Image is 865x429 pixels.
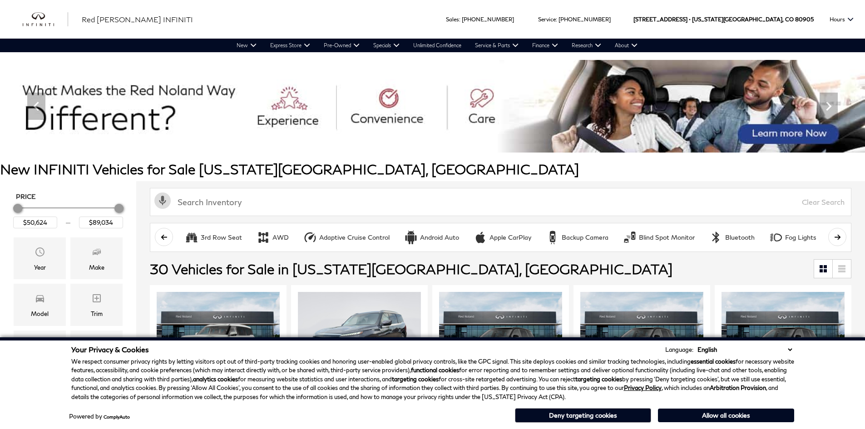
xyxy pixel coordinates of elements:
button: Blind Spot MonitorBlind Spot Monitor [618,228,700,247]
div: Powered by [69,414,130,419]
div: FeaturesFeatures [14,330,66,372]
button: Deny targeting cookies [515,408,651,423]
a: Pre-Owned [317,39,366,52]
img: 2026 INFINITI QX80 LUXE 4WD [157,292,280,384]
a: About [608,39,644,52]
p: We respect consumer privacy rights by letting visitors opt out of third-party tracking cookies an... [71,357,794,402]
span: Go to slide 5 [435,136,444,145]
button: 3rd Row Seat3rd Row Seat [180,228,247,247]
div: Maximum Price [114,204,124,213]
a: Service & Parts [468,39,525,52]
span: Go to slide 4 [422,136,431,145]
div: Backup Camera [562,233,608,242]
span: Red [PERSON_NAME] INFINITI [82,15,193,24]
nav: Main Navigation [230,39,644,52]
img: 2026 INFINITI QX60 AUTOGRAPH AWD [580,292,703,384]
button: Android AutoAndroid Auto [399,228,464,247]
div: Apple CarPlay [489,233,531,242]
div: Minimum Price [13,204,22,213]
div: Adaptive Cruise Control [303,231,317,244]
div: Blind Spot Monitor [639,233,695,242]
span: Model [35,291,45,309]
span: Trim [91,291,102,309]
strong: targeting cookies [575,375,622,383]
input: Minimum [13,217,57,228]
button: Fog LightsFog Lights [764,228,821,247]
button: Backup CameraBackup Camera [541,228,613,247]
img: 2026 INFINITI QX60 AUTOGRAPH AWD [439,292,562,384]
select: Language Select [695,345,794,354]
span: Year [35,244,45,262]
a: infiniti [23,12,68,27]
strong: analytics cookies [193,375,238,383]
div: Trim [91,309,103,319]
div: YearYear [14,237,66,279]
div: Bluetooth [725,233,755,242]
span: Go to slide 7 [460,136,469,145]
button: Apple CarPlayApple CarPlay [469,228,536,247]
div: Price [13,201,123,228]
button: BluetoothBluetooth [704,228,760,247]
button: scroll right [828,228,846,246]
a: Research [565,39,608,52]
button: Adaptive Cruise ControlAdaptive Cruise Control [298,228,395,247]
span: Make [91,244,102,262]
input: Search Inventory [150,188,851,216]
a: Unlimited Confidence [406,39,468,52]
span: Service [538,16,556,23]
a: Express Store [263,39,317,52]
div: 3rd Row Seat [185,231,198,244]
div: Fog Lights [785,233,816,242]
div: Next [820,93,838,120]
a: [PHONE_NUMBER] [559,16,611,23]
div: Year [34,262,46,272]
input: Maximum [79,217,123,228]
div: ModelModel [14,284,66,325]
span: Go to slide 8 [473,136,482,145]
div: AWD [272,233,289,242]
button: AWDAWD [252,228,294,247]
div: Android Auto [420,233,459,242]
svg: Click to toggle on voice search [154,192,171,209]
img: 2026 INFINITI QX60 AUTOGRAPH AWD [722,292,845,384]
span: 30 Vehicles for Sale in [US_STATE][GEOGRAPHIC_DATA], [GEOGRAPHIC_DATA] [150,261,672,277]
div: Android Auto [404,231,418,244]
img: 2026 INFINITI QX80 LUXE 4WD [298,292,421,384]
a: ComplyAuto [104,414,130,419]
span: Sales [446,16,459,23]
span: Go to slide 1 [384,136,393,145]
a: New [230,39,263,52]
div: Fog Lights [769,231,783,244]
div: FueltypeFueltype [70,330,123,372]
div: Apple CarPlay [474,231,487,244]
div: 3rd Row Seat [201,233,242,242]
h5: Price [16,192,120,201]
div: Backup Camera [546,231,559,244]
span: : [459,16,460,23]
div: Blind Spot Monitor [623,231,637,244]
span: Your Privacy & Cookies [71,345,149,354]
strong: functional cookies [411,366,459,374]
span: : [556,16,557,23]
div: Adaptive Cruise Control [319,233,390,242]
div: AWD [257,231,270,244]
div: MakeMake [70,237,123,279]
strong: targeting cookies [392,375,439,383]
div: Language: [665,347,693,353]
img: INFINITI [23,12,68,27]
strong: Arbitration Provision [710,384,766,391]
a: [PHONE_NUMBER] [462,16,514,23]
a: [STREET_ADDRESS] • [US_STATE][GEOGRAPHIC_DATA], CO 80905 [633,16,814,23]
span: Go to slide 3 [409,136,418,145]
a: Specials [366,39,406,52]
button: scroll left [155,228,173,246]
div: Make [89,262,104,272]
strong: essential cookies [691,358,736,365]
a: Red [PERSON_NAME] INFINITI [82,14,193,25]
a: Privacy Policy [624,384,662,391]
button: Allow all cookies [658,409,794,422]
a: Finance [525,39,565,52]
div: Previous [27,93,45,120]
span: Go to slide 6 [447,136,456,145]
